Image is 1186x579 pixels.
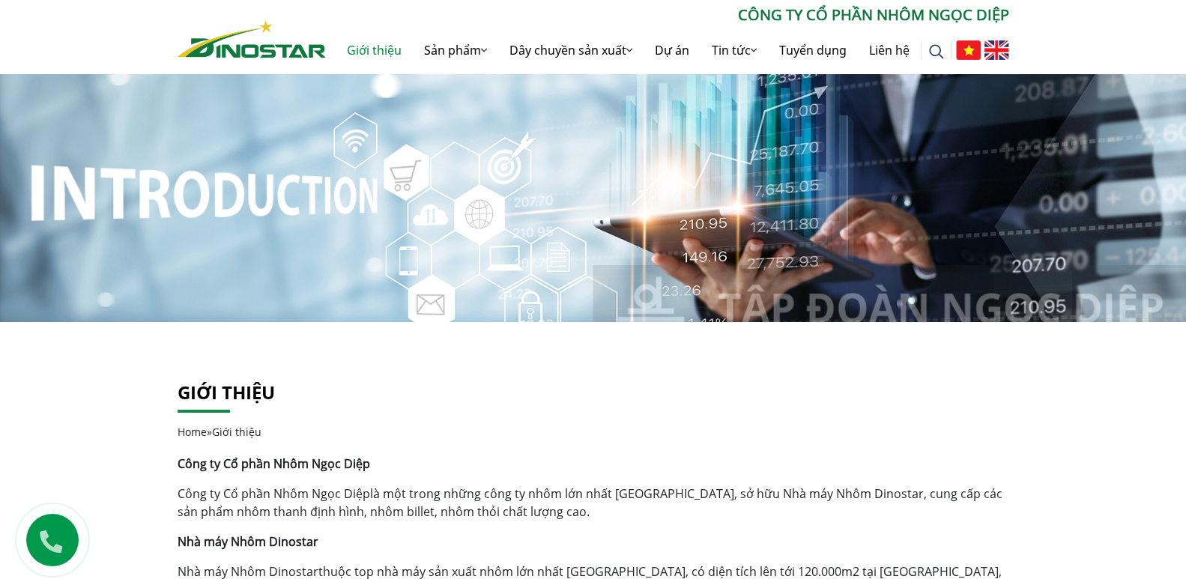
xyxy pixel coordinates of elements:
strong: Công ty Cổ phần Nhôm Ngọc Diệp [178,455,370,472]
span: » [178,425,261,439]
img: Nhôm Dinostar [178,20,326,58]
a: Dự án [644,26,701,74]
a: Giới thiệu [178,380,275,404]
img: search [929,44,944,59]
a: Tuyển dụng [768,26,858,74]
a: Liên hệ [858,26,921,74]
a: Home [178,425,207,439]
p: CÔNG TY CỔ PHẦN NHÔM NGỌC DIỆP [326,4,1009,26]
strong: Nhà máy Nhôm Dinostar [178,533,318,550]
p: là một trong những công ty nhôm lớn nhất [GEOGRAPHIC_DATA], sở hữu Nhà máy Nhôm Dinostar, cung cấ... [178,485,1009,521]
img: Tiếng Việt [956,40,981,60]
img: English [984,40,1009,60]
a: Công ty Cổ phần Nhôm Ngọc Diệp [178,485,370,502]
a: Sản phẩm [413,26,498,74]
span: Giới thiệu [212,425,261,439]
a: Dây chuyền sản xuất [498,26,644,74]
a: Giới thiệu [336,26,413,74]
a: Tin tức [701,26,768,74]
